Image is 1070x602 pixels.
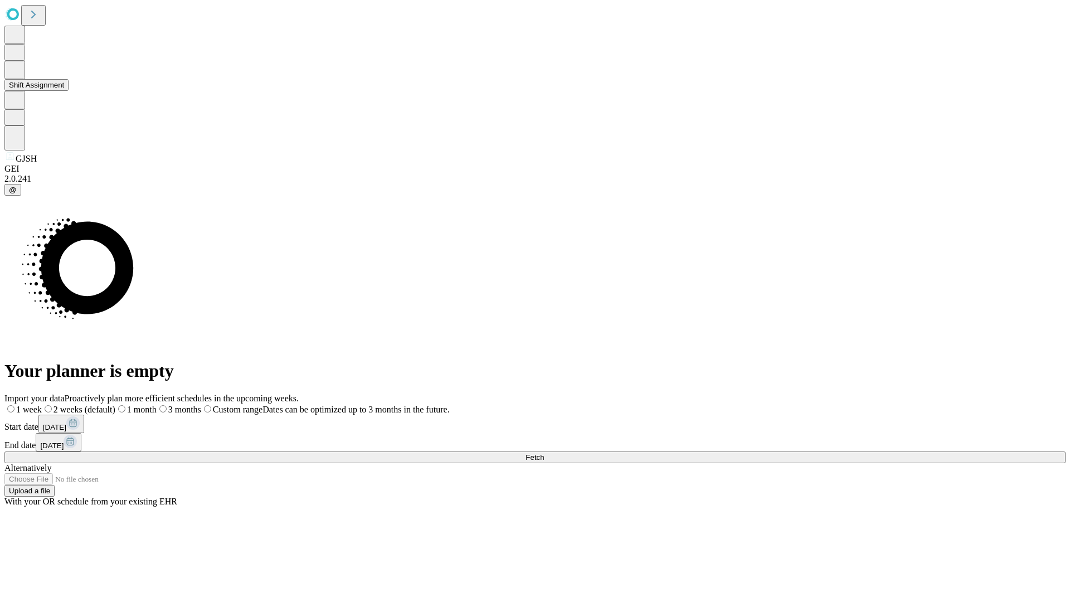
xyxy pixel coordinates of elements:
[168,405,201,414] span: 3 months
[204,405,211,412] input: Custom rangeDates can be optimized up to 3 months in the future.
[118,405,125,412] input: 1 month
[4,497,177,506] span: With your OR schedule from your existing EHR
[16,405,42,414] span: 1 week
[4,361,1066,381] h1: Your planner is empty
[526,453,544,462] span: Fetch
[4,174,1066,184] div: 2.0.241
[4,452,1066,463] button: Fetch
[65,394,299,403] span: Proactively plan more efficient schedules in the upcoming weeks.
[43,423,66,431] span: [DATE]
[45,405,52,412] input: 2 weeks (default)
[4,485,55,497] button: Upload a file
[4,394,65,403] span: Import your data
[262,405,449,414] span: Dates can be optimized up to 3 months in the future.
[4,415,1066,433] div: Start date
[36,433,81,452] button: [DATE]
[7,405,14,412] input: 1 week
[53,405,115,414] span: 2 weeks (default)
[38,415,84,433] button: [DATE]
[40,441,64,450] span: [DATE]
[4,79,69,91] button: Shift Assignment
[4,164,1066,174] div: GEI
[159,405,167,412] input: 3 months
[127,405,157,414] span: 1 month
[213,405,262,414] span: Custom range
[4,433,1066,452] div: End date
[16,154,37,163] span: GJSH
[4,463,51,473] span: Alternatively
[4,184,21,196] button: @
[9,186,17,194] span: @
